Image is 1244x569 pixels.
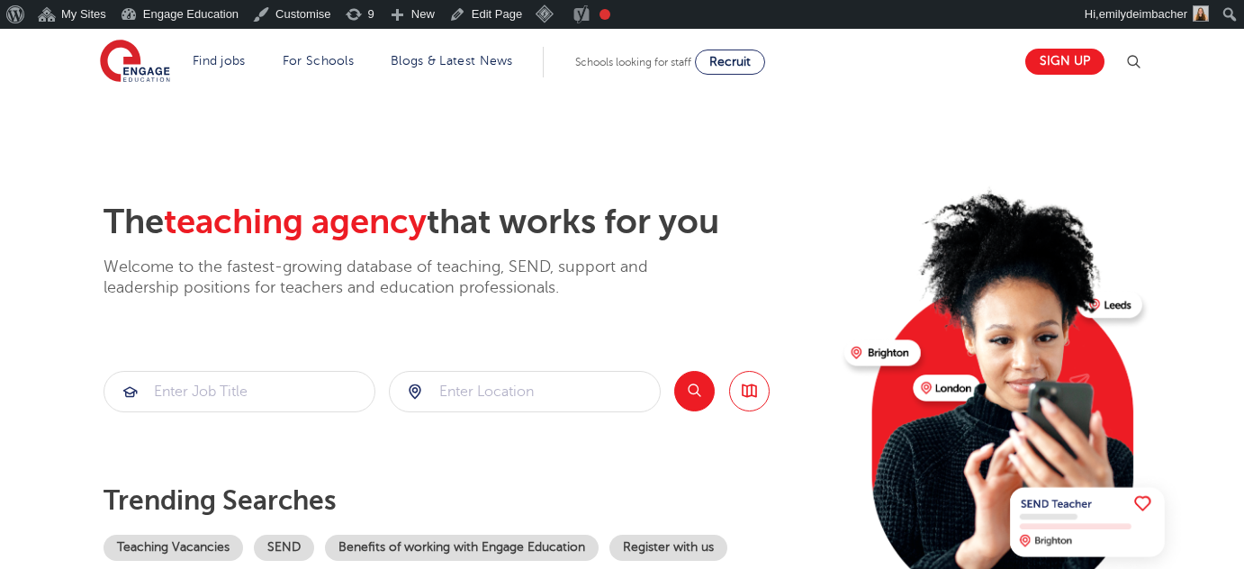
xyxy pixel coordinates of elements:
a: For Schools [283,54,354,68]
div: Submit [389,371,661,412]
a: Recruit [695,50,765,75]
h2: The that works for you [104,202,830,243]
a: Find jobs [193,54,246,68]
a: SEND [254,535,314,561]
span: emilydeimbacher [1099,7,1187,21]
p: Welcome to the fastest-growing database of teaching, SEND, support and leadership positions for t... [104,257,698,299]
input: Submit [390,372,660,411]
a: Benefits of working with Engage Education [325,535,599,561]
a: Register with us [609,535,727,561]
a: Sign up [1025,49,1104,75]
span: teaching agency [164,203,427,241]
div: Needs improvement [599,9,610,20]
p: Trending searches [104,484,830,517]
a: Teaching Vacancies [104,535,243,561]
div: Submit [104,371,375,412]
span: Schools looking for staff [575,56,691,68]
img: Engage Education [100,40,170,85]
span: Recruit [709,55,751,68]
a: Blogs & Latest News [391,54,513,68]
input: Submit [104,372,374,411]
button: Search [674,371,715,411]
